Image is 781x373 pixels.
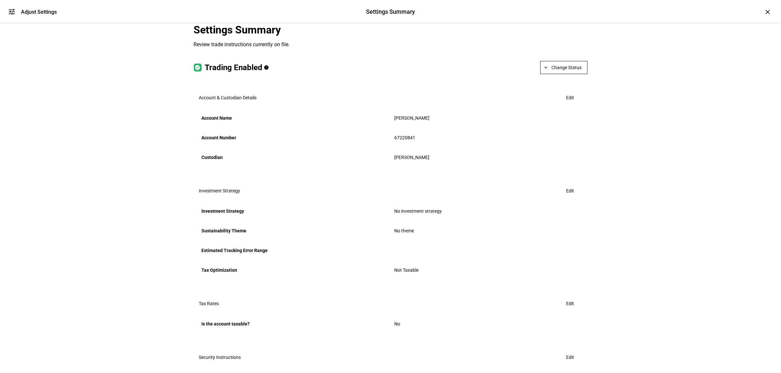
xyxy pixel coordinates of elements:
mat-icon: tune [8,8,16,16]
button: Change Status [540,61,587,74]
mat-icon: expand_more [543,65,549,70]
span: Edit [566,184,574,197]
span: Edit [566,297,574,310]
div: Account Name [202,113,387,123]
span: Edit [566,91,574,104]
button: Edit [559,91,582,104]
div: Trading Enabled [205,64,263,71]
span: No theme [395,228,414,233]
div: Custodian [202,152,387,163]
span: [PERSON_NAME] [395,155,430,160]
div: Review trade instructions currently on file. [194,41,489,48]
button: Edit [559,351,582,364]
div: Is the account taxable? [202,319,387,329]
h3: Security Instructions [199,355,241,360]
mat-icon: check_circle [194,64,202,71]
div: Adjust Settings [21,9,57,15]
span: Change Status [552,61,582,74]
h3: Account & Custodian Details [199,95,257,100]
span: Not Taxable [395,267,419,273]
button: Edit [559,184,582,197]
div: Sustainability Theme [202,226,387,236]
div: Account Number [202,132,387,143]
div: Estimated Tracking Error Range [202,245,387,256]
button: Edit [559,297,582,310]
div: × [763,7,773,17]
span: [PERSON_NAME] [395,115,430,121]
div: Investment Strategy [202,206,387,216]
span: No investment strategy [395,208,442,214]
h3: Investment Strategy [199,188,240,193]
span: Edit [566,351,574,364]
div: Settings Summary [366,8,415,16]
span: No [395,321,401,326]
div: Tax Optimization [202,265,387,275]
mat-icon: info [264,65,269,70]
div: Settings Summary [194,24,489,36]
h3: Tax Rates [199,301,219,306]
span: 67220841 [395,135,416,140]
